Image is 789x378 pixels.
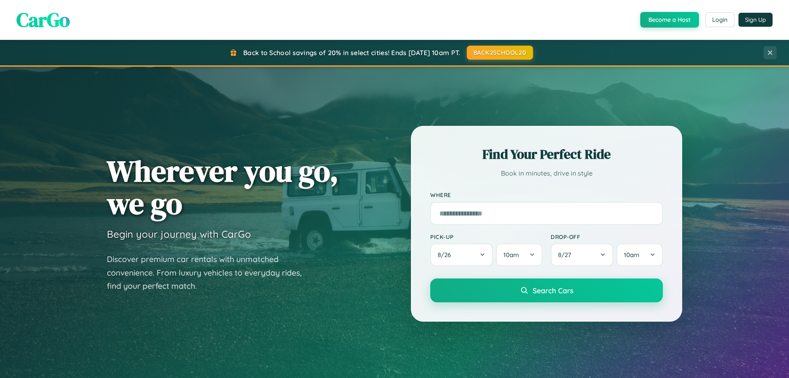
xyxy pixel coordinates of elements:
button: Login [705,12,734,27]
button: BACK2SCHOOL20 [467,46,533,60]
button: 10am [616,243,663,266]
button: 10am [496,243,542,266]
label: Where [430,192,663,199]
span: CarGo [16,6,70,33]
label: Pick-up [430,233,542,240]
button: Become a Host [640,12,699,28]
span: 8 / 26 [438,251,455,259]
label: Drop-off [551,233,663,240]
span: 10am [503,251,519,259]
h2: Find Your Perfect Ride [430,145,663,163]
span: Search Cars [533,286,573,295]
h3: Begin your journey with CarGo [107,228,251,240]
h1: Wherever you go, we go [107,155,339,220]
span: Back to School savings of 20% in select cities! Ends [DATE] 10am PT. [243,49,460,57]
span: 8 / 27 [558,251,575,259]
button: Sign Up [738,13,773,27]
p: Book in minutes, drive in style [430,167,663,179]
button: 8/27 [551,243,613,266]
button: 8/26 [430,243,493,266]
p: Discover premium car rentals with unmatched convenience. From luxury vehicles to everyday rides, ... [107,253,312,293]
button: Search Cars [430,278,663,302]
span: 10am [624,251,639,259]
